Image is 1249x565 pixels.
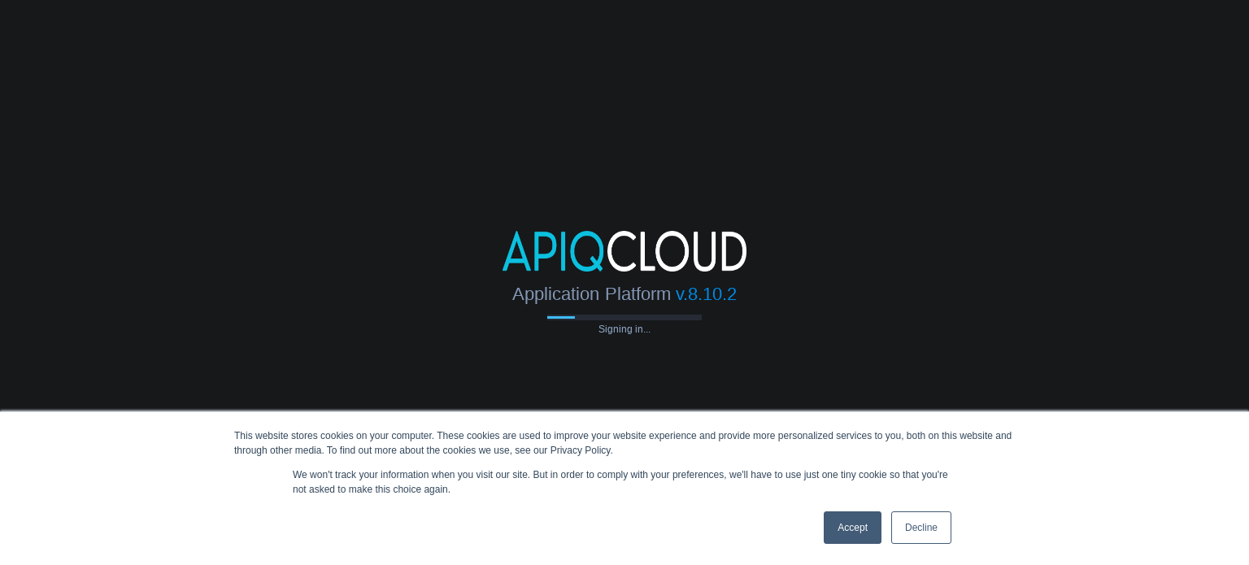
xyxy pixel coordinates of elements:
[824,511,881,544] a: Accept
[547,324,702,335] span: Signing in...
[891,511,951,544] a: Decline
[503,231,746,272] img: ApiqCloud-BlueWhite.png
[676,284,737,304] span: v.8.10.2
[234,428,1015,458] div: This website stores cookies on your computer. These cookies are used to improve your website expe...
[512,284,670,304] span: Application Platform
[293,467,956,497] p: We won't track your information when you visit our site. But in order to comply with your prefere...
